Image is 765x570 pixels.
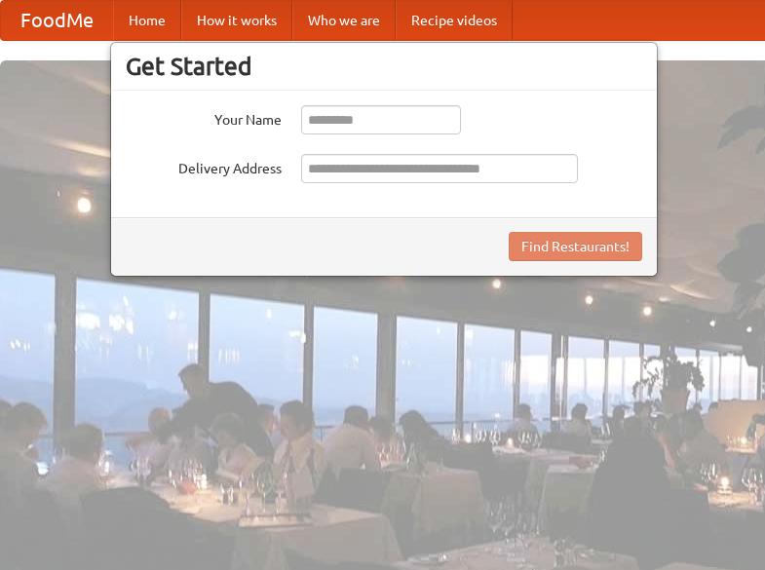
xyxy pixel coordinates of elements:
[181,1,292,40] a: How it works
[113,1,181,40] a: Home
[396,1,513,40] a: Recipe videos
[126,52,642,81] h3: Get Started
[126,105,282,130] label: Your Name
[292,1,396,40] a: Who we are
[509,232,642,261] button: Find Restaurants!
[1,1,113,40] a: FoodMe
[126,154,282,178] label: Delivery Address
